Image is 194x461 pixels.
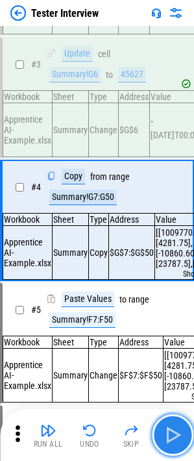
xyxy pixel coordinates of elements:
div: cell [98,49,110,59]
td: Address [109,214,155,226]
span: # 4 [31,182,41,192]
div: range [109,172,130,182]
div: Undo [80,440,99,448]
td: Type [89,91,119,103]
td: Workbook [3,91,53,103]
td: $F$7:$F$50 [119,349,164,403]
td: Address [119,336,164,349]
div: Summary!G6 [49,67,101,82]
img: Back [10,5,26,21]
div: Copy [62,169,85,184]
button: Undo [69,419,110,451]
img: Run All [40,423,56,438]
td: Address [119,91,150,103]
img: Skip [123,423,139,438]
img: Settings menu [168,5,184,21]
span: # 5 [31,305,41,315]
td: Apprentice AI-Example.xlsx [3,103,53,157]
td: Sheet [53,214,89,226]
td: Change [89,349,119,403]
div: Run All [34,440,63,448]
div: from [90,172,107,182]
div: to [106,70,113,80]
div: range [128,295,149,305]
td: Workbook [3,214,53,226]
td: Summary [53,103,89,157]
td: Type [89,214,109,226]
div: 45627 [118,67,146,82]
div: Tester Interview [31,7,99,19]
div: Summary!F7:F50 [49,312,115,328]
td: Apprentice AI-Example.xlsx [3,349,53,403]
td: Change [89,103,119,157]
td: Apprentice AI-Example.xlsx [3,226,53,280]
td: Summary [53,226,89,280]
div: Summary!G7:G50 [49,190,117,205]
td: $G$7:$G$50 [109,226,155,280]
td: Type [89,336,119,349]
img: Main button [162,425,183,445]
td: Workbook [3,336,53,349]
div: Skip [123,440,139,448]
td: Copy [89,226,109,280]
img: Support [151,8,162,18]
span: # 3 [31,59,41,69]
td: Summary [53,349,89,403]
td: Sheet [53,336,89,349]
img: Undo [82,423,97,438]
button: Skip [110,419,152,451]
td: Sheet [53,91,89,103]
button: Run All [27,419,69,451]
div: Update [62,46,93,62]
div: to [119,295,127,305]
div: Paste Values [62,292,114,307]
td: $G$6 [119,103,150,157]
